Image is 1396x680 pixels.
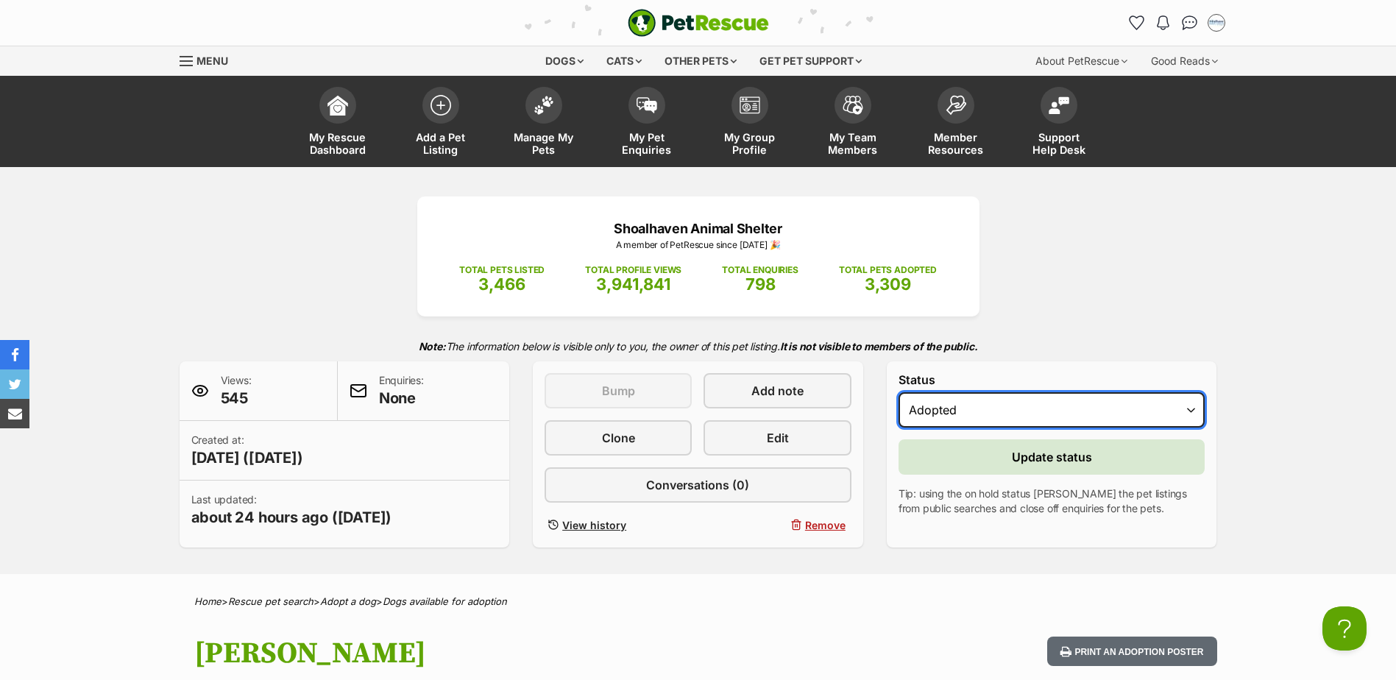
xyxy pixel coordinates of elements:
a: PetRescue [628,9,769,37]
span: My Pet Enquiries [614,131,680,156]
p: Last updated: [191,492,392,528]
span: Add a Pet Listing [408,131,474,156]
a: Dogs available for adoption [383,595,507,607]
span: 545 [221,388,252,408]
p: TOTAL ENQUIRIES [722,263,798,277]
img: notifications-46538b983faf8c2785f20acdc204bb7945ddae34d4c08c2a6579f10ce5e182be.svg [1157,15,1169,30]
div: Dogs [535,46,594,76]
a: View history [545,514,692,536]
button: Update status [899,439,1205,475]
div: Other pets [654,46,747,76]
span: Conversations (0) [646,476,749,494]
label: Status [899,373,1205,386]
img: Jodie Parnell profile pic [1209,15,1224,30]
a: Clone [545,420,692,456]
span: Clone [602,429,635,447]
a: Menu [180,46,238,73]
ul: Account quick links [1125,11,1228,35]
span: Menu [196,54,228,67]
span: My Group Profile [717,131,783,156]
button: Print an adoption poster [1047,637,1216,667]
span: My Rescue Dashboard [305,131,371,156]
p: TOTAL PETS LISTED [459,263,545,277]
a: Edit [704,420,851,456]
a: Add note [704,373,851,408]
p: A member of PetRescue since [DATE] 🎉 [439,238,957,252]
div: Good Reads [1141,46,1228,76]
strong: It is not visible to members of the public. [780,340,978,353]
span: Update status [1012,448,1092,466]
span: 798 [745,275,776,294]
span: [DATE] ([DATE]) [191,447,303,468]
a: Adopt a dog [320,595,376,607]
a: Rescue pet search [228,595,313,607]
span: about 24 hours ago ([DATE]) [191,507,392,528]
span: None [379,388,424,408]
span: Support Help Desk [1026,131,1092,156]
a: Conversations (0) [545,467,851,503]
span: Bump [602,382,635,400]
a: My Group Profile [698,79,801,167]
span: 3,309 [865,275,911,294]
img: pet-enquiries-icon-7e3ad2cf08bfb03b45e93fb7055b45f3efa6380592205ae92323e6603595dc1f.svg [637,97,657,113]
button: Remove [704,514,851,536]
a: Add a Pet Listing [389,79,492,167]
a: My Team Members [801,79,904,167]
img: chat-41dd97257d64d25036548639549fe6c8038ab92f7586957e7f3b1b290dea8141.svg [1182,15,1197,30]
img: help-desk-icon-fdf02630f3aa405de69fd3d07c3f3aa587a6932b1a1747fa1d2bba05be0121f9.svg [1049,96,1069,114]
img: dashboard-icon-eb2f2d2d3e046f16d808141f083e7271f6b2e854fb5c12c21221c1fb7104beca.svg [327,95,348,116]
a: Member Resources [904,79,1007,167]
div: Get pet support [749,46,872,76]
img: member-resources-icon-8e73f808a243e03378d46382f2149f9095a855e16c252ad45f914b54edf8863c.svg [946,95,966,115]
p: Shoalhaven Animal Shelter [439,219,957,238]
strong: Note: [419,340,446,353]
p: Enquiries: [379,373,424,408]
div: Cats [596,46,652,76]
img: logo-e224e6f780fb5917bec1dbf3a21bbac754714ae5b6737aabdf751b685950b380.svg [628,9,769,37]
span: Edit [767,429,789,447]
button: Notifications [1152,11,1175,35]
a: Favourites [1125,11,1149,35]
a: Conversations [1178,11,1202,35]
img: team-members-icon-5396bd8760b3fe7c0b43da4ab00e1e3bb1a5d9ba89233759b79545d2d3fc5d0d.svg [843,96,863,115]
a: My Rescue Dashboard [286,79,389,167]
p: Views: [221,373,252,408]
a: Manage My Pets [492,79,595,167]
div: About PetRescue [1025,46,1138,76]
img: add-pet-listing-icon-0afa8454b4691262ce3f59096e99ab1cd57d4a30225e0717b998d2c9b9846f56.svg [431,95,451,116]
span: Manage My Pets [511,131,577,156]
p: The information below is visible only to you, the owner of this pet listing. [180,331,1217,361]
p: Tip: using the on hold status [PERSON_NAME] the pet listings from public searches and close off e... [899,486,1205,516]
iframe: Help Scout Beacon - Open [1322,606,1367,651]
a: My Pet Enquiries [595,79,698,167]
button: Bump [545,373,692,408]
span: 3,466 [478,275,525,294]
a: Home [194,595,222,607]
button: My account [1205,11,1228,35]
span: 3,941,841 [596,275,670,294]
img: group-profile-icon-3fa3cf56718a62981997c0bc7e787c4b2cf8bcc04b72c1350f741eb67cf2f40e.svg [740,96,760,114]
span: My Team Members [820,131,886,156]
span: Member Resources [923,131,989,156]
img: manage-my-pets-icon-02211641906a0b7f246fdf0571729dbe1e7629f14944591b6c1af311fb30b64b.svg [534,96,554,115]
h1: [PERSON_NAME] [194,637,817,670]
span: Remove [805,517,846,533]
a: Support Help Desk [1007,79,1110,167]
span: View history [562,517,626,533]
p: TOTAL PETS ADOPTED [839,263,937,277]
p: Created at: [191,433,303,468]
span: Add note [751,382,804,400]
div: > > > [157,596,1239,607]
p: TOTAL PROFILE VIEWS [585,263,681,277]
